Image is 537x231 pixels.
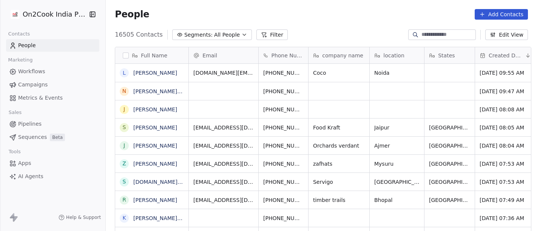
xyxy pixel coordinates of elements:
a: [PERSON_NAME] [133,197,177,203]
a: [PERSON_NAME] [133,125,177,131]
span: People [115,9,149,20]
span: All People [214,31,240,39]
a: Campaigns [6,79,99,91]
a: People [6,39,99,52]
span: Food Kraft [313,124,365,131]
span: [DATE] 07:53 AM [480,178,529,186]
img: on2cook%20logo-04%20copy.jpg [11,10,20,19]
span: Bhopal [374,196,420,204]
button: Add Contacts [475,9,528,20]
span: Apps [18,159,31,167]
span: Sales [5,107,25,118]
span: [DATE] 08:08 AM [480,106,529,113]
button: Filter [256,29,288,40]
span: Phone Number [271,52,304,59]
span: [PHONE_NUMBER] [263,196,304,204]
a: [DOMAIN_NAME] Daily Meals Service [133,179,231,185]
div: Phone Number [259,47,308,63]
span: [GEOGRAPHIC_DATA] [429,160,470,168]
span: Created Date [489,52,523,59]
span: [PHONE_NUMBER] [263,142,304,149]
span: [EMAIL_ADDRESS][DOMAIN_NAME] [193,160,254,168]
span: [GEOGRAPHIC_DATA] [429,124,470,131]
span: [GEOGRAPHIC_DATA] [374,178,420,186]
span: [DATE] 09:47 AM [480,88,529,95]
a: Apps [6,157,99,169]
span: Jaipur [374,124,420,131]
span: [GEOGRAPHIC_DATA] [429,142,470,149]
span: Ajmer [374,142,420,149]
span: Help & Support [66,214,101,220]
button: On2Cook India Pvt. Ltd. [9,8,83,21]
span: [DATE] 08:05 AM [480,124,529,131]
span: [PHONE_NUMBER] [263,124,304,131]
a: Metrics & Events [6,92,99,104]
a: [PERSON_NAME] [133,161,177,167]
span: [PHONE_NUMBER] [263,106,304,113]
div: N [122,87,126,95]
span: Coco [313,69,365,77]
span: Mysuru [374,160,420,168]
span: Tools [5,146,24,157]
span: Marketing [5,54,36,66]
span: [PHONE_NUMBER] [263,160,304,168]
span: [EMAIL_ADDRESS][DOMAIN_NAME] [193,124,254,131]
div: L [123,69,126,77]
span: timber trails [313,196,365,204]
div: company name [309,47,369,63]
span: Segments: [184,31,213,39]
div: location [370,47,424,63]
span: Beta [50,134,65,141]
span: Pipelines [18,120,42,128]
span: [DATE] 07:36 AM [480,214,529,222]
span: Servigo [313,178,365,186]
button: Edit View [485,29,528,40]
div: Full Name [115,47,188,63]
span: Email [202,52,217,59]
span: [GEOGRAPHIC_DATA] [429,178,470,186]
span: [DATE] 08:04 AM [480,142,529,149]
span: AI Agents [18,172,43,180]
span: Orchards verdant [313,142,365,149]
span: States [438,52,455,59]
div: z [123,160,127,168]
span: Full Name [141,52,167,59]
span: company name [322,52,363,59]
span: location [383,52,404,59]
a: [PERSON_NAME] [133,143,177,149]
div: K [123,214,126,222]
span: People [18,42,36,49]
span: [DATE] 07:49 AM [480,196,529,204]
div: r [122,196,126,204]
span: [PHONE_NUMBER] [263,88,304,95]
div: S [123,178,126,186]
div: J [123,142,125,149]
div: Email [189,47,258,63]
span: Contacts [5,28,33,40]
span: [PHONE_NUMBER] [263,69,304,77]
span: Workflows [18,68,45,75]
a: [PERSON_NAME] [PERSON_NAME] [133,88,223,94]
a: Pipelines [6,118,99,130]
span: [PHONE_NUMBER] [263,214,304,222]
span: [GEOGRAPHIC_DATA] [429,196,470,204]
a: Help & Support [59,214,101,220]
a: Workflows [6,65,99,78]
span: Noida [374,69,420,77]
span: On2Cook India Pvt. Ltd. [23,9,87,19]
a: [PERSON_NAME] [PERSON_NAME] [133,215,223,221]
span: Metrics & Events [18,94,63,102]
span: Campaigns [18,81,48,89]
span: [DATE] 07:53 AM [480,160,529,168]
a: AI Agents [6,170,99,183]
span: [PHONE_NUMBER] [263,178,304,186]
span: Sequences [18,133,47,141]
span: [DATE] 09:55 AM [480,69,529,77]
span: [DOMAIN_NAME][EMAIL_ADDRESS][DOMAIN_NAME] [193,69,254,77]
div: J [123,105,125,113]
a: SequencesBeta [6,131,99,143]
span: [EMAIL_ADDRESS][DOMAIN_NAME] [193,142,254,149]
div: Created Date [475,47,534,63]
a: [PERSON_NAME] [133,106,177,112]
div: S [123,123,126,131]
